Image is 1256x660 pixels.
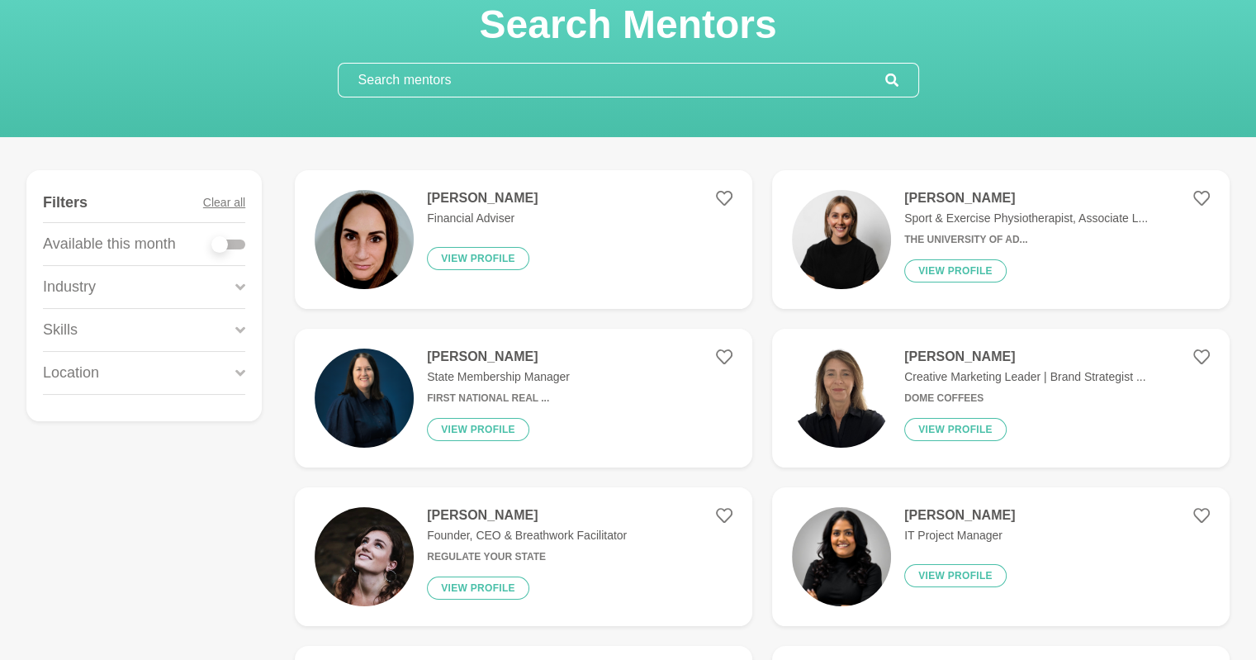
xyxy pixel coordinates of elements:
[904,190,1148,207] h4: [PERSON_NAME]
[772,329,1230,468] a: [PERSON_NAME]Creative Marketing Leader | Brand Strategist ...Dome CoffeesView profile
[904,418,1007,441] button: View profile
[904,234,1148,246] h6: The University of Ad...
[43,233,176,255] p: Available this month
[904,392,1145,405] h6: Dome Coffees
[427,247,529,270] button: View profile
[43,193,88,212] h4: Filters
[427,577,529,600] button: View profile
[904,210,1148,227] p: Sport & Exercise Physiotherapist, Associate L...
[295,170,752,309] a: [PERSON_NAME]Financial AdviserView profile
[427,349,570,365] h4: [PERSON_NAME]
[295,329,752,468] a: [PERSON_NAME]State Membership ManagerFirst National Real ...View profile
[295,487,752,626] a: [PERSON_NAME]Founder, CEO & Breathwork FacilitatorRegulate Your StateView profile
[792,190,891,289] img: 523c368aa158c4209afe732df04685bb05a795a5-1125x1128.jpg
[427,190,538,207] h4: [PERSON_NAME]
[43,319,78,341] p: Skills
[427,527,627,544] p: Founder, CEO & Breathwork Facilitator
[43,276,96,298] p: Industry
[203,183,245,222] button: Clear all
[792,349,891,448] img: 675efa3b2e966e5c68b6c0b6a55f808c2d9d66a7-1333x2000.png
[427,210,538,227] p: Financial Adviser
[904,259,1007,283] button: View profile
[427,507,627,524] h4: [PERSON_NAME]
[904,564,1007,587] button: View profile
[427,418,529,441] button: View profile
[772,487,1230,626] a: [PERSON_NAME]IT Project ManagerView profile
[315,190,414,289] img: 2462cd17f0db61ae0eaf7f297afa55aeb6b07152-1255x1348.jpg
[792,507,891,606] img: 01aee5e50c87abfaa70c3c448cb39ff495e02bc9-1024x1024.jpg
[427,551,627,563] h6: Regulate Your State
[339,64,885,97] input: Search mentors
[904,349,1145,365] h4: [PERSON_NAME]
[427,368,570,386] p: State Membership Manager
[315,349,414,448] img: 069e74e823061df2a8545ae409222f10bd8cae5f-900x600.png
[43,362,99,384] p: Location
[427,392,570,405] h6: First National Real ...
[904,507,1015,524] h4: [PERSON_NAME]
[772,170,1230,309] a: [PERSON_NAME]Sport & Exercise Physiotherapist, Associate L...The University of Ad...View profile
[904,368,1145,386] p: Creative Marketing Leader | Brand Strategist ...
[315,507,414,606] img: 8185ea49deb297eade9a2e5250249276829a47cd-920x897.jpg
[904,527,1015,544] p: IT Project Manager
